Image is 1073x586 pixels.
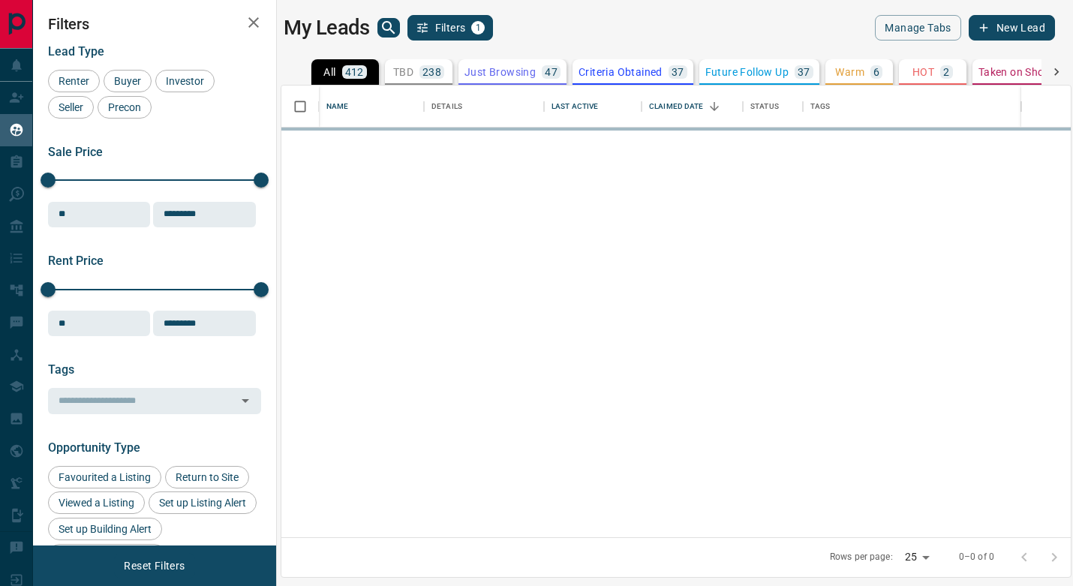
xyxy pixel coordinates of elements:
button: Filters1 [407,15,494,41]
span: Renter [53,75,95,87]
p: Just Browsing [464,67,536,77]
p: TBD [393,67,413,77]
span: Opportunity Type [48,440,140,455]
h1: My Leads [284,16,370,40]
div: Name [326,86,349,128]
div: Set up Building Alert [48,518,162,540]
p: Warm [835,67,864,77]
div: Viewed a Listing [48,491,145,514]
div: Status [750,86,779,128]
div: Details [431,86,462,128]
p: HOT [912,67,934,77]
div: Buyer [104,70,152,92]
div: Set up Listing Alert [149,491,257,514]
p: 6 [873,67,879,77]
p: 412 [345,67,364,77]
span: Sale Price [48,145,103,159]
div: 25 [899,546,935,568]
span: Rent Price [48,254,104,268]
button: Reset Filters [114,553,194,578]
div: Last Active [544,86,642,128]
p: Rows per page: [830,551,893,563]
p: 37 [798,67,810,77]
div: Tags [803,86,1021,128]
div: Claimed Date [642,86,743,128]
span: Viewed a Listing [53,497,140,509]
div: Name [319,86,424,128]
span: Lead Type [48,44,104,59]
div: Tags [810,86,831,128]
span: Investor [161,75,209,87]
div: Return to Site [165,466,249,488]
button: Sort [704,96,725,117]
span: Return to Site [170,471,244,483]
p: All [323,67,335,77]
div: Last Active [552,86,598,128]
div: Claimed Date [649,86,704,128]
span: 1 [473,23,483,33]
p: 0–0 of 0 [959,551,994,563]
div: Details [424,86,544,128]
div: Status [743,86,803,128]
span: Set up Listing Alert [154,497,251,509]
p: Future Follow Up [705,67,789,77]
p: 2 [943,67,949,77]
span: Buyer [109,75,146,87]
span: Tags [48,362,74,377]
button: search button [377,18,400,38]
span: Favourited a Listing [53,471,156,483]
p: 37 [672,67,684,77]
div: Seller [48,96,94,119]
p: 238 [422,67,441,77]
button: Open [235,390,256,411]
div: Renter [48,70,100,92]
div: Investor [155,70,215,92]
span: Set up Building Alert [53,523,157,535]
button: New Lead [969,15,1055,41]
span: Precon [103,101,146,113]
p: Criteria Obtained [579,67,663,77]
button: Manage Tabs [875,15,960,41]
div: Precon [98,96,152,119]
span: Seller [53,101,89,113]
h2: Filters [48,15,261,33]
div: Favourited a Listing [48,466,161,488]
p: 47 [545,67,558,77]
